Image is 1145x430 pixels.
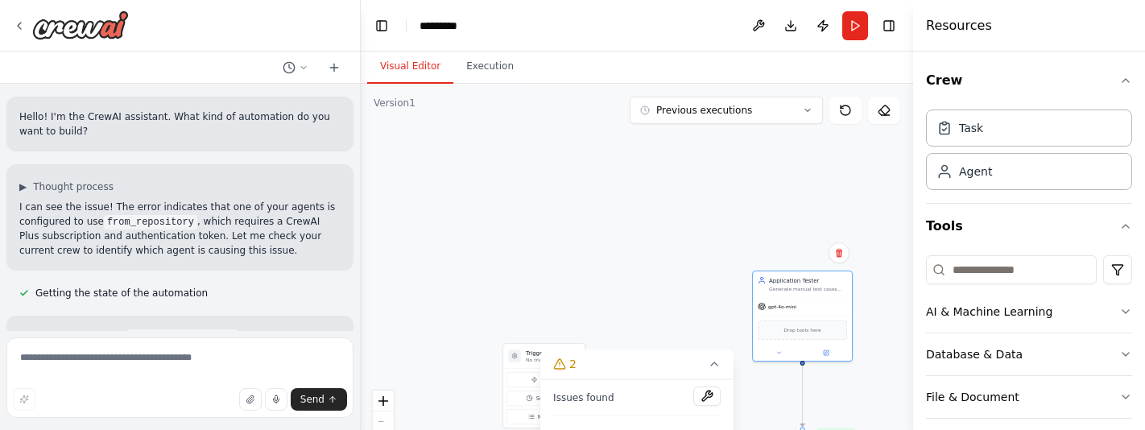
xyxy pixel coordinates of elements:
[19,329,341,387] p: I found the issue! Your agent has and configured, which means it's trying to load an agent from t...
[276,58,315,77] button: Switch to previous chat
[32,10,129,39] img: Logo
[926,376,1132,418] button: File & Document
[19,110,341,139] p: Hello! I'm the CrewAI assistant. What kind of automation do you want to build?
[506,409,581,424] button: Manage
[829,242,849,263] button: Delete node
[526,349,580,357] h3: Triggers
[769,276,847,284] div: Application Tester
[926,346,1023,362] div: Database & Data
[291,388,347,411] button: Send
[959,163,992,180] div: Agent
[553,391,614,404] span: Issues found
[656,104,752,117] span: Previous executions
[35,287,208,300] span: Getting the state of the automation
[752,271,853,362] div: Application TesterGenerate manual test cases with test case name, test steps and definition of do...
[768,304,796,310] span: gpt-4o-mini
[373,391,394,411] button: zoom in
[959,120,983,136] div: Task
[502,343,585,428] div: TriggersNo triggers configuredEventScheduleManage
[300,393,324,406] span: Send
[536,395,562,403] span: Schedule
[265,388,287,411] button: Click to speak your automation idea
[370,14,393,37] button: Hide left sidebar
[783,326,821,334] span: Drop tools here
[630,97,823,124] button: Previous executions
[926,16,992,35] h4: Resources
[239,388,262,411] button: Upload files
[540,349,734,379] button: 2
[799,365,807,427] g: Edge from ba9935df-fa37-4190-86e9-53326a1b09f8 to 80773e06-6121-4093-9309-ba94d8bfe74f
[127,329,238,344] code: Application Tester
[878,14,900,37] button: Hide right sidebar
[926,389,1019,405] div: File & Document
[19,200,341,258] p: I can see the issue! The error indicates that one of your agents is configured to use , which req...
[926,304,1052,320] div: AI & Machine Learning
[420,18,457,34] nav: breadcrumb
[538,413,560,421] span: Manage
[367,50,453,84] button: Visual Editor
[804,348,849,358] button: Open in side panel
[33,180,114,193] span: Thought process
[13,388,35,411] button: Improve this prompt
[926,204,1132,249] button: Tools
[769,286,847,292] div: Generate manual test cases with test case name, test steps and definition of done
[453,50,527,84] button: Execution
[926,103,1132,203] div: Crew
[104,215,197,229] code: from_repository
[374,97,415,110] div: Version 1
[19,180,114,193] button: ▶Thought process
[506,391,581,406] button: Schedule
[569,356,577,372] span: 2
[321,58,347,77] button: Start a new chat
[926,58,1132,103] button: Crew
[19,180,27,193] span: ▶
[926,291,1132,333] button: AI & Machine Learning
[926,333,1132,375] button: Database & Data
[506,372,581,387] button: Event
[526,357,580,363] p: No triggers configured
